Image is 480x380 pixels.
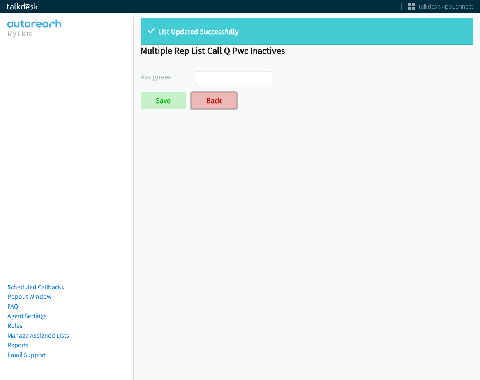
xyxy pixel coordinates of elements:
a: My Lists [7,29,32,38]
a: Manage Assigned Lists [7,332,69,339]
a: Popout Window [7,292,51,300]
h1: Multiple Rep List Call Q Pwc Inactives [141,45,473,56]
a: Scheduled Callbacks [7,283,64,291]
a: Back [191,92,237,109]
a: Agent Settings [7,312,47,320]
label: Assignees [141,71,196,82]
input: Save [141,92,186,109]
a: Reports [7,341,29,349]
p: List Updated Successfully [148,26,465,37]
a: FAQ [7,302,18,310]
a: Email Support [7,351,46,359]
a: Talkdesk AppConnect [408,2,473,11]
a: Roles [7,322,23,329]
